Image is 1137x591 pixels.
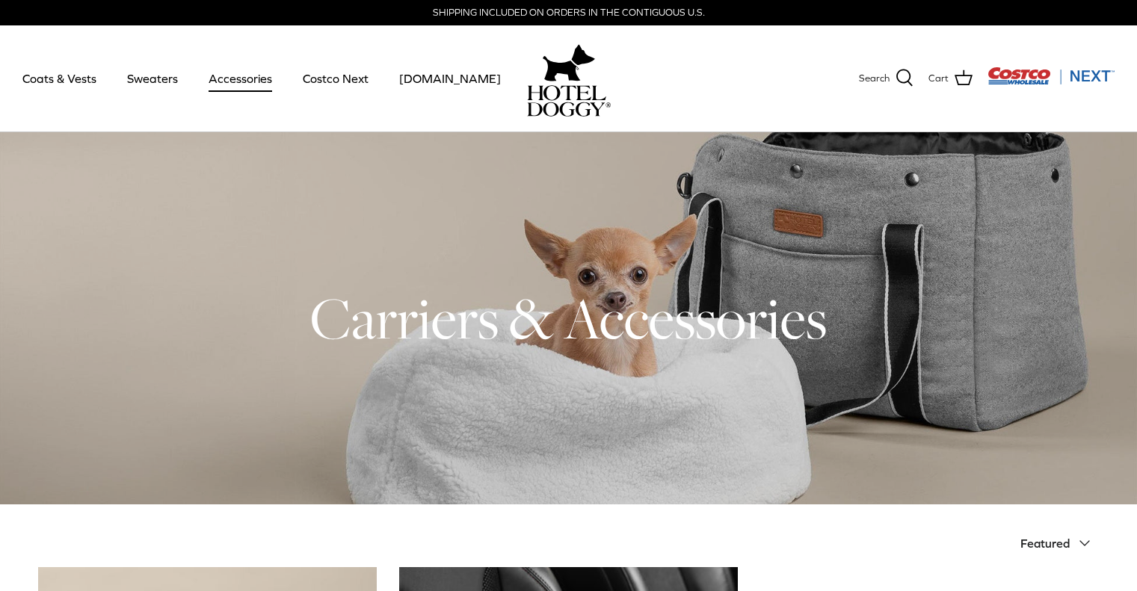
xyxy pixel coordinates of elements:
[289,53,382,104] a: Costco Next
[928,69,973,88] a: Cart
[386,53,514,104] a: [DOMAIN_NAME]
[1020,527,1100,560] button: Featured
[543,40,595,85] img: hoteldoggy.com
[987,66,1115,85] img: Costco Next
[859,71,890,87] span: Search
[859,69,913,88] a: Search
[987,76,1115,87] a: Visit Costco Next
[928,71,949,87] span: Cart
[9,53,110,104] a: Coats & Vests
[527,85,611,117] img: hoteldoggycom
[195,53,286,104] a: Accessories
[114,53,191,104] a: Sweaters
[1020,536,1070,550] span: Featured
[527,40,611,117] a: hoteldoggy.com hoteldoggycom
[38,282,1100,355] h1: Carriers & Accessories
